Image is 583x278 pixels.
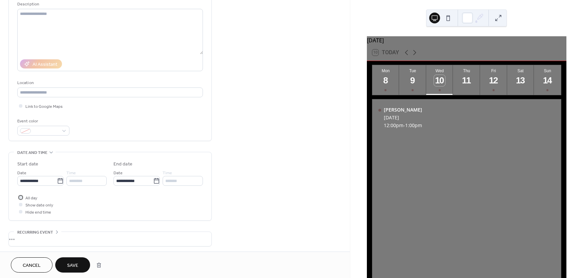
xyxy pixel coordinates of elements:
button: Mon8 [372,65,399,95]
span: Date and time [17,149,47,156]
div: Wed [428,68,451,73]
div: Sat [509,68,532,73]
button: Sun14 [534,65,561,95]
span: All day [25,195,37,202]
span: 1:00pm [405,122,422,128]
span: Date [113,170,123,177]
div: [DATE] [384,114,422,121]
button: Cancel [11,257,53,273]
div: Tue [401,68,424,73]
span: Link to Google Maps [25,103,63,110]
div: [PERSON_NAME] [384,106,422,113]
div: Description [17,1,202,8]
div: ••• [9,232,211,246]
button: Save [55,257,90,273]
span: Recurring event [17,229,53,236]
div: 10 [434,75,445,86]
div: Fri [482,68,505,73]
div: Sun [536,68,559,73]
span: Cancel [23,262,41,269]
div: [DATE] [367,36,566,44]
div: 12 [488,75,499,86]
span: Date [17,170,26,177]
div: Thu [455,68,478,73]
div: 8 [380,75,391,86]
span: Hide end time [25,209,51,216]
button: Sat13 [507,65,534,95]
span: Time [66,170,76,177]
div: 11 [461,75,472,86]
div: Start date [17,161,38,168]
button: Wed10 [426,65,453,95]
button: Thu11 [453,65,480,95]
button: Tue9 [399,65,426,95]
div: 14 [542,75,553,86]
div: End date [113,161,132,168]
span: Time [163,170,172,177]
span: Save [67,262,78,269]
div: Event color [17,118,68,125]
div: Location [17,79,202,86]
div: 9 [407,75,418,86]
span: Show date only [25,202,53,209]
span: - [403,122,405,128]
button: Fri12 [480,65,507,95]
span: 12:00pm [384,122,403,128]
div: 13 [515,75,526,86]
div: Mon [374,68,397,73]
